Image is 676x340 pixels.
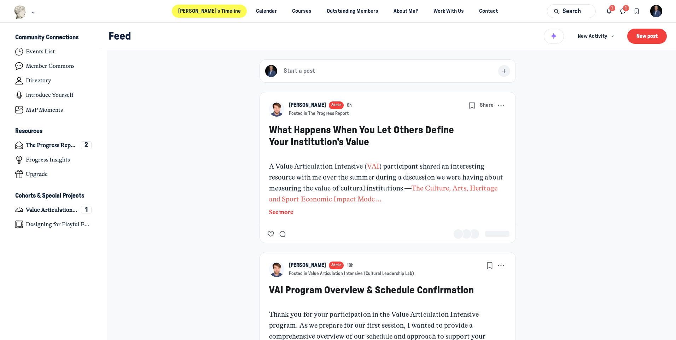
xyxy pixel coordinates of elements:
img: Museums as Progress logo [14,5,27,19]
a: Progress Insights [9,153,98,166]
a: Upgrade [9,168,98,181]
h4: MaP Moments [26,106,63,113]
h4: Value Articulation Intensive (Cultural Leadership Lab) [26,206,78,213]
h3: Cohorts & Special Projects [15,192,84,200]
a: VAI [367,162,379,170]
button: Cohorts & Special ProjectsCollapse space [9,190,98,202]
a: Courses [286,5,318,18]
h3: Resources [15,128,42,135]
a: Introduce Yourself [9,89,98,102]
button: Start a post [260,59,516,83]
h4: Events List [26,48,55,55]
button: Post actions [496,100,506,111]
button: Like the What Happens When You Let Others Define Your Institution’s Value post [266,229,276,239]
h3: Community Connections [15,34,78,41]
h4: Introduce Yourself [26,92,74,99]
a: View Kyle Bowen profile [269,262,284,277]
h4: Designing for Playful Engagement [26,221,92,228]
a: 6h [347,102,352,109]
a: What Happens When You Let Others Define Your Institution’s Value [269,125,454,147]
button: New post [627,29,667,44]
a: MaP Moments [9,103,98,116]
button: Bookmarks [467,100,477,111]
a: The Culture, Arts, Heritage and Sport Economic Impact Mode... [269,184,499,203]
a: View Kyle Bowen profile [289,101,326,109]
button: User menu options [650,5,663,17]
a: View Kyle Bowen profile [289,262,326,269]
a: Outstanding Members [321,5,385,18]
a: 10h [347,263,354,269]
span: Admin [331,263,342,268]
h4: Progress Insights [26,156,70,163]
a: Directory [9,74,98,87]
button: Posted in Value Articulation Intensive (Cultural Leadership Lab) [289,271,414,277]
button: Bookmarks [630,4,643,18]
span: Share [480,101,494,109]
button: Direct messages [616,4,630,18]
h4: Member Commons [26,63,75,70]
h4: Directory [26,77,51,84]
div: 1 [81,206,92,214]
a: About MaP [387,5,425,18]
a: Value Articulation Intensive (Cultural Leadership Lab)1 [9,203,98,216]
button: Share [478,100,495,111]
h4: The Progress Report [26,142,78,149]
a: VAI Program Overview & Schedule Confirmation [269,285,474,295]
a: View Kyle Bowen profile [269,101,284,117]
button: Bookmarks [484,260,495,271]
button: Community ConnectionsCollapse space [9,32,98,44]
p: A Value Articulation Intensive ( ) participant shared an interesting resource with me over the su... [269,161,507,205]
a: Calendar [250,5,283,18]
a: Work With Us [427,5,470,18]
button: Post actions [496,260,506,271]
button: View Kyle Bowen profileAdmin10hPosted in Value Articulation Intensive (Cultural Leadership Lab) [289,262,414,277]
h1: Feed [109,30,538,43]
button: Museums as Progress logo [14,5,37,20]
a: Events List [9,45,98,58]
span: Admin [331,102,342,108]
button: Summarize [544,27,564,45]
button: Search [547,4,596,18]
a: Contact [473,5,504,18]
button: Posted in The Progress Report [289,111,349,117]
div: 2 [81,141,92,149]
header: Page Header [99,23,676,50]
button: View Kyle Bowen profileAdmin6hPosted in The Progress Report [289,101,352,117]
a: Member Commons [9,60,98,73]
h4: Upgrade [26,171,48,178]
button: See more [269,208,507,217]
button: ResourcesCollapse space [9,125,98,137]
a: The Progress Report2 [9,139,98,152]
button: New Activity [573,29,618,43]
a: [PERSON_NAME]’s Timeline [172,5,247,18]
span: New Activity [578,33,607,40]
button: Summarize [544,29,564,44]
button: Notifications [602,4,616,18]
a: Designing for Playful Engagement [9,218,98,231]
span: Start a post [284,67,315,75]
button: Comment on What Happens When You Let Others Define Your Institution’s Value [278,229,288,239]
